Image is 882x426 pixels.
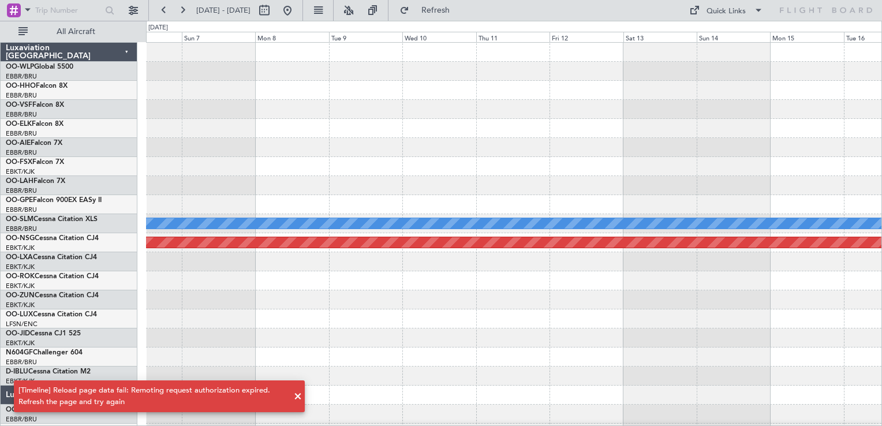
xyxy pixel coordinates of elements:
[6,91,37,100] a: EBBR/BRU
[255,32,328,42] div: Mon 8
[35,2,102,19] input: Trip Number
[6,330,30,337] span: OO-JID
[182,32,255,42] div: Sun 7
[6,235,99,242] a: OO-NSGCessna Citation CJ4
[6,110,37,119] a: EBBR/BRU
[6,102,64,109] a: OO-VSFFalcon 8X
[6,63,73,70] a: OO-WLPGlobal 5500
[6,178,33,185] span: OO-LAH
[6,83,36,89] span: OO-HHO
[394,1,464,20] button: Refresh
[6,186,37,195] a: EBBR/BRU
[6,129,37,138] a: EBBR/BRU
[6,311,33,318] span: OO-LUX
[6,330,81,337] a: OO-JIDCessna CJ1 525
[6,263,35,271] a: EBKT/KJK
[6,339,35,347] a: EBKT/KJK
[6,216,33,223] span: OO-SLM
[6,216,98,223] a: OO-SLMCessna Citation XLS
[697,32,770,42] div: Sun 14
[6,72,37,81] a: EBBR/BRU
[6,140,31,147] span: OO-AIE
[550,32,623,42] div: Fri 12
[30,28,122,36] span: All Aircraft
[412,6,460,14] span: Refresh
[6,140,62,147] a: OO-AIEFalcon 7X
[6,63,34,70] span: OO-WLP
[329,32,402,42] div: Tue 9
[6,273,99,280] a: OO-ROKCessna Citation CJ4
[6,349,33,356] span: N604GF
[6,102,32,109] span: OO-VSF
[6,273,35,280] span: OO-ROK
[6,83,68,89] a: OO-HHOFalcon 8X
[6,254,33,261] span: OO-LXA
[6,167,35,176] a: EBKT/KJK
[707,6,746,17] div: Quick Links
[6,159,32,166] span: OO-FSX
[6,178,65,185] a: OO-LAHFalcon 7X
[402,32,476,42] div: Wed 10
[6,148,37,157] a: EBBR/BRU
[6,311,97,318] a: OO-LUXCessna Citation CJ4
[13,23,125,41] button: All Aircraft
[6,301,35,309] a: EBKT/KJK
[476,32,550,42] div: Thu 11
[623,32,697,42] div: Sat 13
[6,282,35,290] a: EBKT/KJK
[6,197,33,204] span: OO-GPE
[6,205,37,214] a: EBBR/BRU
[6,235,35,242] span: OO-NSG
[770,32,843,42] div: Mon 15
[18,385,287,408] div: [Timeline] Reload page data fail: Remoting request authorization expired. Refresh the page and tr...
[6,292,99,299] a: OO-ZUNCessna Citation CJ4
[6,159,64,166] a: OO-FSXFalcon 7X
[6,197,102,204] a: OO-GPEFalcon 900EX EASy II
[6,292,35,299] span: OO-ZUN
[6,358,37,367] a: EBBR/BRU
[6,254,97,261] a: OO-LXACessna Citation CJ4
[148,23,168,33] div: [DATE]
[6,121,63,128] a: OO-ELKFalcon 8X
[6,121,32,128] span: OO-ELK
[6,244,35,252] a: EBKT/KJK
[6,320,38,328] a: LFSN/ENC
[196,5,251,16] span: [DATE] - [DATE]
[683,1,769,20] button: Quick Links
[6,225,37,233] a: EBBR/BRU
[6,349,83,356] a: N604GFChallenger 604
